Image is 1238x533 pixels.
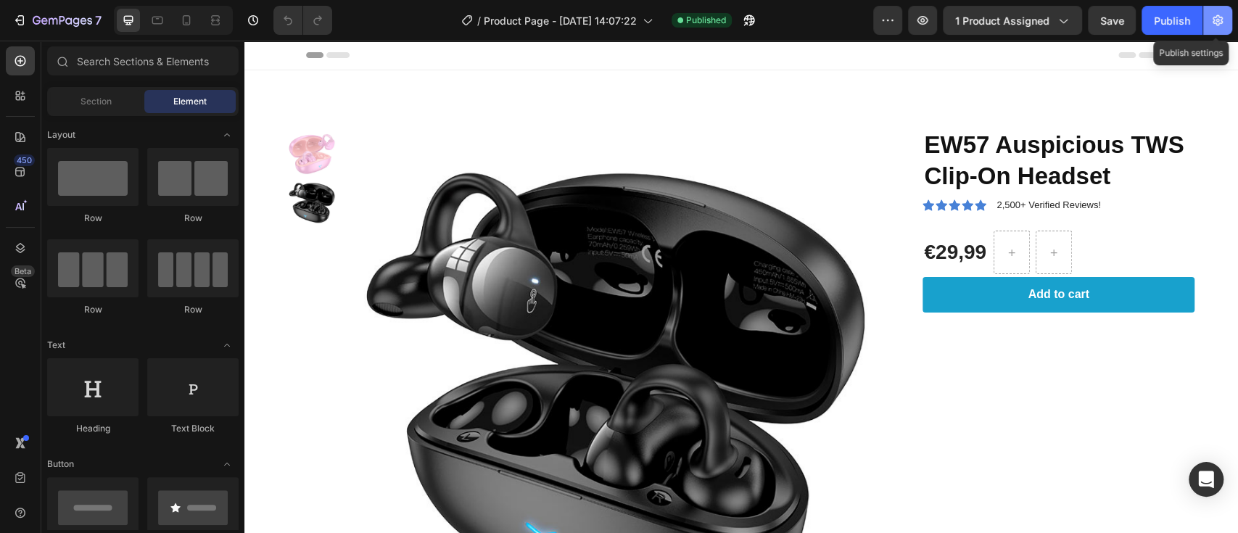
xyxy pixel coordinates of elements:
[81,95,112,108] span: Section
[1154,13,1190,28] div: Publish
[955,13,1049,28] span: 1 product assigned
[47,212,139,225] div: Row
[1142,6,1202,35] button: Publish
[14,154,35,166] div: 450
[215,453,239,476] span: Toggle open
[47,458,74,471] span: Button
[173,95,207,108] span: Element
[1088,6,1136,35] button: Save
[752,157,856,172] p: 2,500+ Verified Reviews!
[215,334,239,357] span: Toggle open
[783,247,844,262] div: Add to cart
[47,339,65,352] span: Text
[11,265,35,277] div: Beta
[1189,462,1223,497] div: Open Intercom Messenger
[147,422,239,435] div: Text Block
[1100,15,1124,27] span: Save
[47,46,239,75] input: Search Sections & Elements
[943,6,1082,35] button: 1 product assigned
[215,123,239,146] span: Toggle open
[244,41,1238,533] iframe: Design area
[678,88,950,153] h1: EW57 Auspicious TWS Clip-On Headset
[47,422,139,435] div: Heading
[47,128,75,141] span: Layout
[678,236,950,272] button: Add to cart
[678,197,743,226] div: €29,99
[273,6,332,35] div: Undo/Redo
[477,13,481,28] span: /
[95,12,102,29] p: 7
[484,13,637,28] span: Product Page - [DATE] 14:07:22
[147,303,239,316] div: Row
[147,212,239,225] div: Row
[686,14,726,27] span: Published
[47,303,139,316] div: Row
[6,6,108,35] button: 7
